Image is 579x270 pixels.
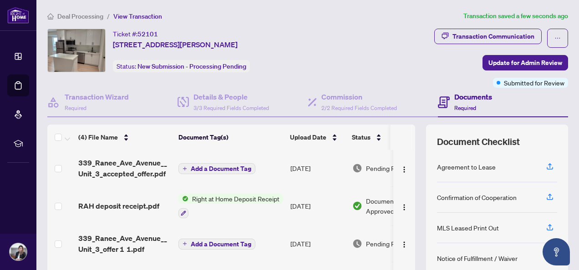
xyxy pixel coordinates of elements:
[183,166,187,171] span: plus
[434,29,542,44] button: Transaction Communication
[401,166,408,173] img: Logo
[57,12,103,20] span: Deal Processing
[178,238,255,250] button: Add a Document Tag
[113,60,250,72] div: Status:
[437,223,499,233] div: MLS Leased Print Out
[178,194,188,204] img: Status Icon
[65,105,86,111] span: Required
[321,91,397,102] h4: Commission
[7,7,29,24] img: logo
[48,29,105,72] img: IMG-W12318058_1.jpg
[287,186,349,225] td: [DATE]
[352,201,362,211] img: Document Status
[352,132,371,142] span: Status
[178,239,255,250] button: Add a Document Tag
[137,62,246,70] span: New Submission - Processing Pending
[193,105,269,111] span: 3/3 Required Fields Completed
[191,165,251,172] span: Add a Document Tag
[286,125,348,150] th: Upload Date
[366,239,411,249] span: Pending Review
[401,241,408,248] img: Logo
[287,225,349,262] td: [DATE]
[193,91,269,102] h4: Details & People
[437,253,518,263] div: Notice of Fulfillment / Waiver
[437,162,496,172] div: Agreement to Lease
[178,163,255,175] button: Add a Document Tag
[183,241,187,246] span: plus
[188,194,283,204] span: Right at Home Deposit Receipt
[454,105,476,111] span: Required
[175,125,286,150] th: Document Tag(s)
[290,132,326,142] span: Upload Date
[78,157,171,179] span: 339_Ranee_Ave_Avenue__Unit_3_accepted_offer.pdf
[137,30,158,38] span: 52101
[543,238,570,265] button: Open asap
[107,11,110,21] li: /
[397,199,411,213] button: Logo
[397,236,411,251] button: Logo
[113,29,158,39] div: Ticket #:
[78,200,159,211] span: RAH deposit receipt.pdf
[113,39,238,50] span: [STREET_ADDRESS][PERSON_NAME]
[321,105,397,111] span: 2/2 Required Fields Completed
[10,243,27,260] img: Profile Icon
[352,163,362,173] img: Document Status
[504,78,564,88] span: Submitted for Review
[366,163,411,173] span: Pending Review
[366,196,422,216] span: Document Approved
[488,55,562,70] span: Update for Admin Review
[482,55,568,70] button: Update for Admin Review
[178,194,283,218] button: Status IconRight at Home Deposit Receipt
[352,239,362,249] img: Document Status
[452,29,534,44] div: Transaction Communication
[75,125,175,150] th: (4) File Name
[191,241,251,247] span: Add a Document Tag
[178,163,255,174] button: Add a Document Tag
[287,150,349,186] td: [DATE]
[554,35,561,41] span: ellipsis
[78,132,118,142] span: (4) File Name
[65,91,129,102] h4: Transaction Wizard
[454,91,492,102] h4: Documents
[78,233,171,255] span: 339_Ranee_Ave_Avenue__Unit_3_offer 1 1.pdf
[348,125,426,150] th: Status
[113,12,162,20] span: View Transaction
[401,204,408,211] img: Logo
[397,161,411,175] button: Logo
[437,192,517,202] div: Confirmation of Cooperation
[463,11,568,21] article: Transaction saved a few seconds ago
[437,135,520,148] span: Document Checklist
[47,13,54,20] span: home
